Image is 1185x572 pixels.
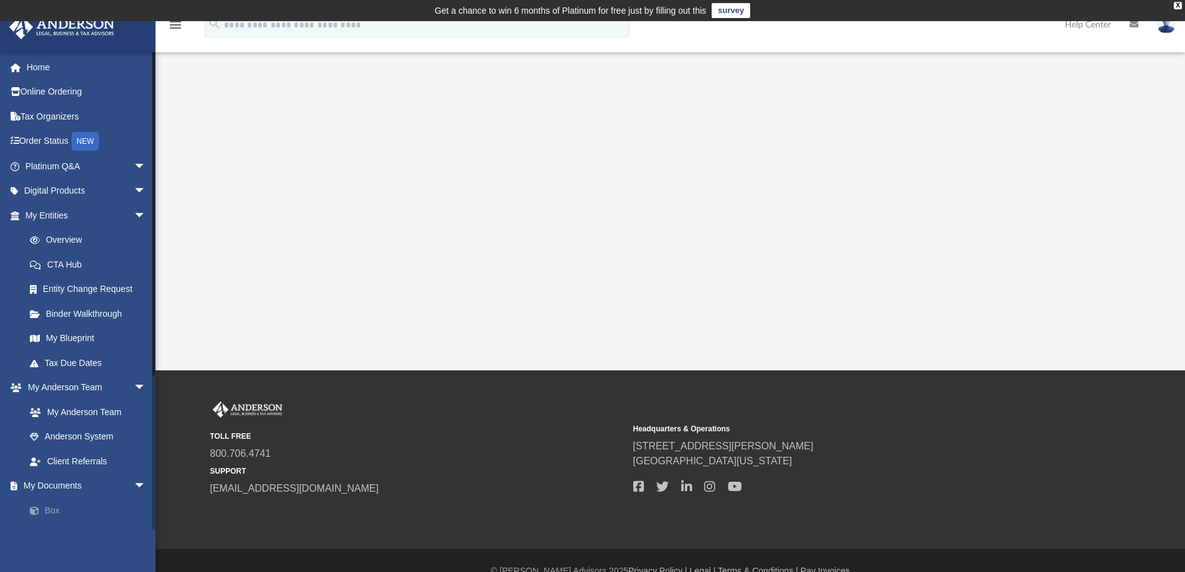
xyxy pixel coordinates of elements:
a: Digital Productsarrow_drop_down [9,179,165,204]
div: NEW [72,132,99,151]
span: arrow_drop_down [134,203,159,228]
span: arrow_drop_down [134,154,159,179]
a: Online Ordering [9,80,165,105]
a: 800.706.4741 [210,448,271,459]
div: close [1174,2,1182,9]
a: [EMAIL_ADDRESS][DOMAIN_NAME] [210,483,379,494]
span: arrow_drop_down [134,375,159,401]
a: My Anderson Team [17,400,152,424]
a: My Entitiesarrow_drop_down [9,203,165,228]
a: CTA Hub [17,252,165,277]
a: [STREET_ADDRESS][PERSON_NAME] [633,441,814,451]
a: Home [9,55,165,80]
span: arrow_drop_down [134,474,159,499]
a: Entity Change Request [17,277,165,302]
a: Binder Walkthrough [17,301,165,326]
img: Anderson Advisors Platinum Portal [6,15,118,39]
small: SUPPORT [210,466,625,477]
div: Get a chance to win 6 months of Platinum for free just by filling out this [435,3,707,18]
span: arrow_drop_down [134,179,159,204]
a: Meeting Minutes [17,523,165,548]
a: [GEOGRAPHIC_DATA][US_STATE] [633,456,792,466]
a: Order StatusNEW [9,129,165,154]
a: menu [168,24,183,32]
i: search [208,17,221,30]
img: User Pic [1157,16,1176,34]
a: Tax Organizers [9,104,165,129]
small: TOLL FREE [210,431,625,442]
a: My Blueprint [17,326,159,351]
img: Anderson Advisors Platinum Portal [210,401,285,418]
a: Tax Due Dates [17,350,165,375]
a: My Anderson Teamarrow_drop_down [9,375,159,400]
a: My Documentsarrow_drop_down [9,474,165,499]
a: Client Referrals [17,449,159,474]
a: Box [17,498,165,523]
a: Anderson System [17,424,159,449]
a: Platinum Q&Aarrow_drop_down [9,154,165,179]
a: Overview [17,228,165,253]
i: menu [168,17,183,32]
small: Headquarters & Operations [633,423,1048,434]
a: survey [712,3,750,18]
